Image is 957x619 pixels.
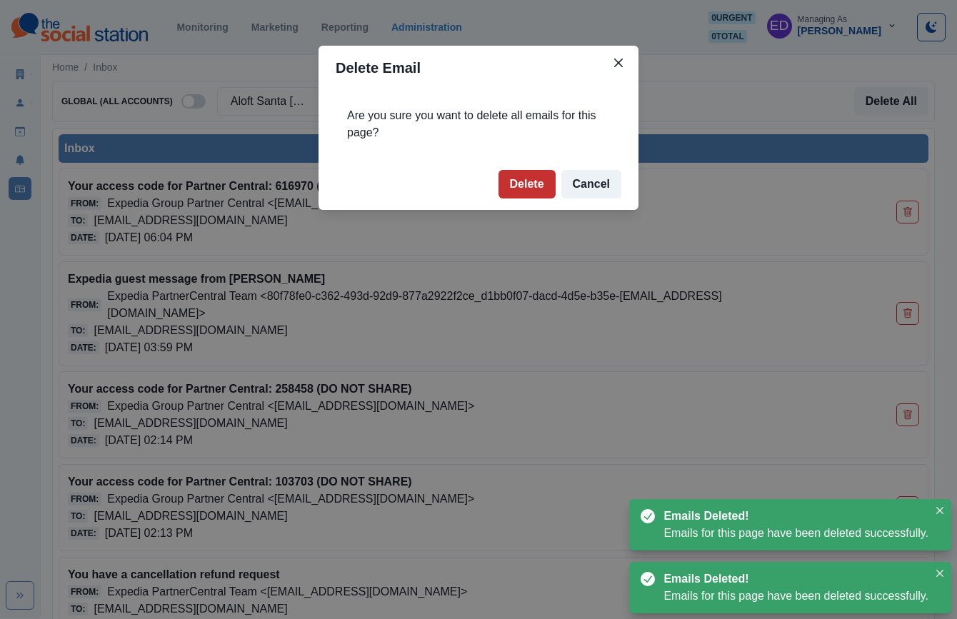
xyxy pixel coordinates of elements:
div: Emails Deleted! [663,570,923,588]
button: Close [931,502,948,519]
div: Emails for this page have been deleted successfully. [663,588,928,605]
button: Delete [498,170,556,198]
button: Close [931,565,948,582]
button: Close [607,51,630,74]
div: Emails for this page have been deleted successfully. [663,525,928,542]
button: Cancel [561,170,621,198]
div: Emails Deleted! [663,508,923,525]
p: Are you sure you want to delete all emails for this page? [347,107,610,141]
header: Delete Email [319,46,638,90]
